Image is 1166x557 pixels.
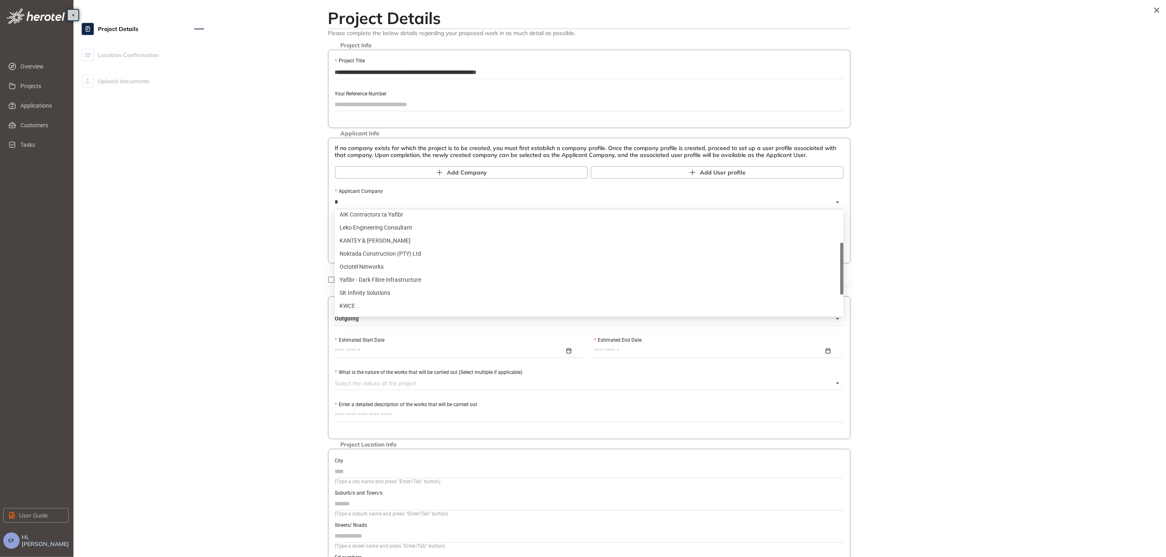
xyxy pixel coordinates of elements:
[20,137,62,153] span: Tasks
[98,73,149,89] span: Upload documents
[335,457,344,465] label: City
[335,522,367,529] label: Streets/ Roads
[328,29,851,37] span: Please complete the below details regarding your proposed work in as much detail as possible.
[335,90,387,98] label: Your Reference Number
[335,221,844,234] div: Leko Engineering Consultant
[20,117,62,133] span: Customers
[22,534,70,548] span: Hi, [PERSON_NAME]
[340,275,839,284] div: Yafibr - Dark Fibre Infrastructure
[335,208,844,221] div: AIK Contractors ta Yafibr
[335,542,844,550] div: (Type a street name and press "Enter/Tab" button)
[340,249,839,258] div: Noktada Construction (PTY) Ltd
[335,409,844,422] textarea: Enter a detailed description of the works that will be carried out
[335,312,839,325] span: Outgoing
[594,347,824,356] input: Estimated End Date
[19,511,48,520] span: User Guide
[335,347,565,356] input: Estimated Start Date
[20,97,62,114] span: Applications
[335,196,833,208] input: Applicant Company
[98,21,138,37] span: Project Details
[335,312,844,325] div: Eskom_WCOU
[340,314,839,323] div: Eskom_WCOU
[335,273,844,286] div: Yafibr - Dark Fibre Infrastructure
[335,465,844,477] input: City
[594,336,642,344] label: Estimated End Date
[9,538,15,544] span: CF
[20,78,62,94] span: Projects
[3,533,20,549] button: CF
[335,57,365,65] label: Project Title
[335,247,844,260] div: Noktada Construction (PTY) Ltd
[328,8,851,28] h2: Project Details
[340,210,839,219] div: AIK Contractors ta Yafibr
[340,288,839,297] div: SK Infinity Solutions
[335,260,844,273] div: Octotel Networks
[335,369,522,376] label: What is the nature of the works that will be carried out (Select multiple if applicable)
[447,168,487,177] span: Add Company
[700,168,746,177] span: Add User profile
[340,236,839,245] div: KANTEY & [PERSON_NAME]
[335,145,844,159] div: If no company exists for which the project is to be created, you must first establish a company p...
[335,166,588,179] button: Add Company
[591,166,844,179] button: Add User profile
[340,262,839,271] div: Octotel Networks
[337,130,384,137] span: Applicant Info
[335,299,844,312] div: KWCE
[98,47,159,63] span: Location Confirmation
[340,223,839,232] div: Leko Engineering Consultant
[337,441,401,448] span: Project Location Info
[335,98,844,111] input: Your Reference Number
[335,66,844,78] input: Project Title
[335,489,383,497] label: Suburb/s and Town/s
[335,188,383,195] label: Applicant Company
[335,478,844,486] div: (Type a city name and press "Enter/Tab" button)
[7,8,65,24] img: logo
[335,530,844,542] input: Streets/ Roads
[337,42,376,49] span: Project Info
[335,234,844,247] div: KANTEY & TEMPLER
[335,286,844,299] div: SK Infinity Solutions
[335,336,384,344] label: Estimated Start Date
[3,508,69,523] button: User Guide
[335,497,844,510] input: Suburb/s and Town/s
[335,510,844,518] div: (Type a suburb name and press "Enter/Tab" button)
[340,301,839,310] div: KWCE
[335,401,477,409] label: Enter a detailed description of the works that will be carried out
[20,58,62,75] span: Overview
